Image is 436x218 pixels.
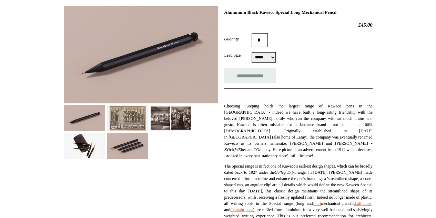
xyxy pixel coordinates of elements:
h2: £45.00 [224,22,372,28]
a: ballpoints [355,201,371,206]
img: Aluminium Black Kaweco Special Long Mechanical Pencil [107,133,148,159]
i: CO [253,147,259,152]
p: Choosing Keeping holds the largest range of Kaweco pens in the [GEOGRAPHIC_DATA] - indeed we have... [224,103,372,159]
label: Lead Size [224,52,252,58]
img: Aluminium Black Kaweco Special Long Mechanical Pencil [107,105,148,131]
i: WE [235,147,241,152]
img: Aluminium Black Kaweco Special Long Mechanical Pencil [150,105,191,131]
h1: Aluminium Black Kaweco Special Long Mechanical Pencil [224,10,372,15]
img: Aluminium Black Kaweco Special Long Mechanical Pencil [64,6,218,103]
label: Quantity [224,36,252,42]
i: KO [224,147,230,152]
a: fountain pens [230,207,253,212]
em: Colleg Extra [275,170,296,175]
img: Aluminium Black Kaweco Special Long Mechanical Pencil [64,105,105,131]
img: Aluminium Black Kaweco Special Long Mechanical Pencil [64,133,105,159]
a: short [313,201,321,206]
